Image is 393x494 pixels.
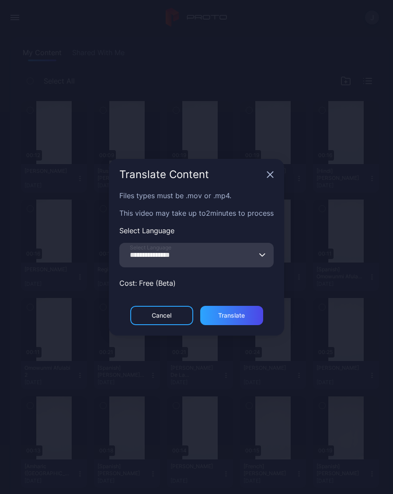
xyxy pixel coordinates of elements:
button: Cancel [130,306,193,325]
div: Cancel [152,312,171,319]
div: Translate [218,312,245,319]
p: Cost: Free (Beta) [119,278,274,288]
p: This video may take up to 2 minutes to process [119,208,274,218]
p: Select Language [119,225,274,236]
span: Select Language [130,244,171,251]
button: Select Language [259,243,266,267]
div: Translate Content [119,169,263,180]
p: Files types must be .mov or .mp4. [119,190,274,201]
button: Translate [200,306,263,325]
input: Select Language [119,243,274,267]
